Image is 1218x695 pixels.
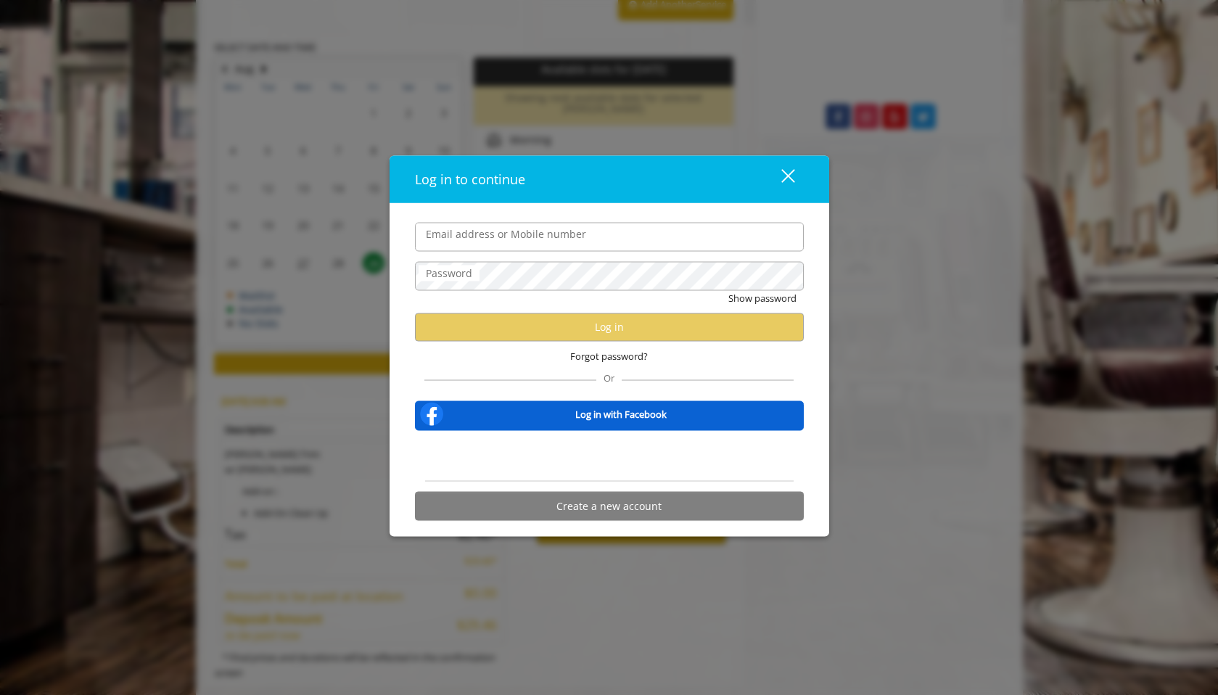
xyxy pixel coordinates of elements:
span: Log in to continue [415,170,525,187]
input: Email address or Mobile number [415,222,804,251]
button: Show password [728,290,797,305]
input: Password [415,261,804,290]
b: Log in with Facebook [575,407,667,422]
iframe: Sign in with Google Button [517,440,701,472]
label: Email address or Mobile number [419,226,593,242]
span: Forgot password? [570,348,648,363]
button: Create a new account [415,492,804,520]
img: facebook-logo [417,400,446,429]
button: Log in [415,313,804,341]
div: close dialog [765,168,794,190]
button: close dialog [754,164,804,194]
span: Or [596,371,622,384]
label: Password [419,265,480,281]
